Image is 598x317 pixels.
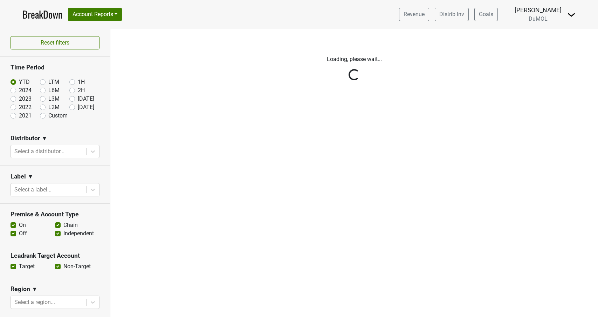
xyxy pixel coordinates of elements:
[68,8,122,21] button: Account Reports
[515,6,562,15] div: [PERSON_NAME]
[22,7,62,22] a: BreakDown
[160,55,549,63] p: Loading, please wait...
[435,8,469,21] a: Distrib Inv
[567,11,576,19] img: Dropdown Menu
[474,8,498,21] a: Goals
[529,15,548,22] span: DuMOL
[399,8,429,21] a: Revenue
